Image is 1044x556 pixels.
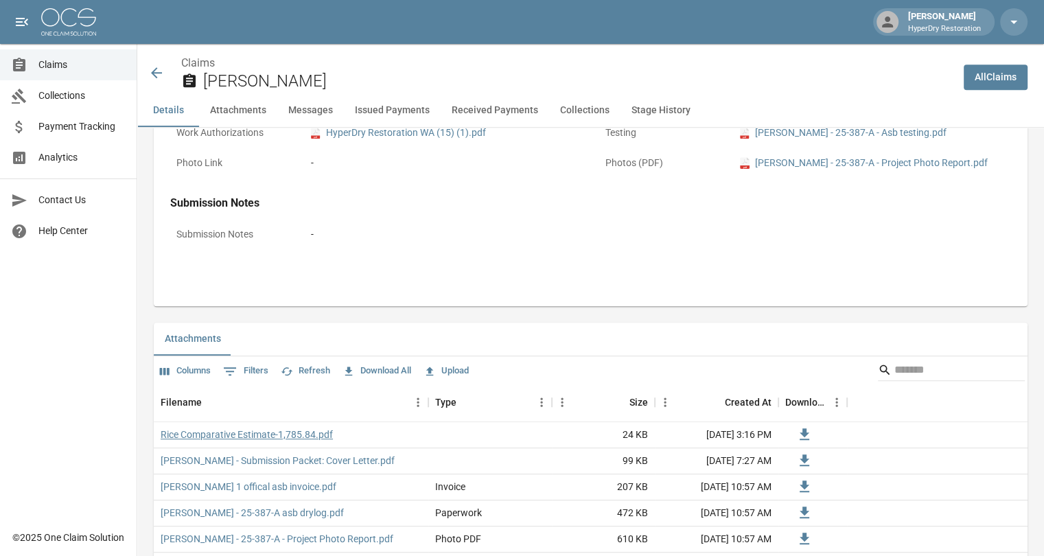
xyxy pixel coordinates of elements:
[311,126,486,140] a: pdfHyperDry Restoration WA (15) (1).pdf
[725,383,772,421] div: Created At
[408,392,428,413] button: Menu
[435,480,465,494] div: Invoice
[220,360,272,382] button: Show filters
[549,94,620,127] button: Collections
[435,506,482,520] div: Paperwork
[277,94,344,127] button: Messages
[154,383,428,421] div: Filename
[38,150,126,165] span: Analytics
[12,531,124,544] div: © 2025 One Claim Solution
[38,119,126,134] span: Payment Tracking
[311,156,577,170] div: -
[740,156,988,170] a: pdf[PERSON_NAME] - 25-387-A - Project Photo Report.pdf
[199,94,277,127] button: Attachments
[161,428,333,441] a: Rice Comparative Estimate-1,785.84.pdf
[277,360,334,382] button: Refresh
[137,94,1044,127] div: anchor tabs
[740,126,947,140] a: pdf[PERSON_NAME] - 25-387-A - Asb testing.pdf
[878,359,1025,384] div: Search
[137,94,199,127] button: Details
[161,383,202,421] div: Filename
[441,94,549,127] button: Received Payments
[170,196,1011,210] h4: Submission Notes
[428,383,552,421] div: Type
[339,360,415,382] button: Download All
[620,94,701,127] button: Stage History
[8,8,36,36] button: open drawer
[161,454,395,467] a: [PERSON_NAME] - Submission Packet: Cover Letter.pdf
[38,58,126,72] span: Claims
[599,150,723,176] p: Photos (PDF)
[161,480,336,494] a: [PERSON_NAME] 1 offical asb invoice.pdf
[38,193,126,207] span: Contact Us
[435,383,456,421] div: Type
[903,10,986,34] div: [PERSON_NAME]
[785,383,826,421] div: Download
[161,532,393,546] a: [PERSON_NAME] - 25-387-A - Project Photo Report.pdf
[531,392,552,413] button: Menu
[311,227,1005,242] div: -
[344,94,441,127] button: Issued Payments
[156,360,214,382] button: Select columns
[964,65,1028,90] a: AllClaims
[420,360,472,382] button: Upload
[599,119,723,146] p: Testing
[552,526,655,553] div: 610 KB
[41,8,96,36] img: ocs-logo-white-transparent.png
[181,56,215,69] a: Claims
[908,23,981,35] p: HyperDry Restoration
[170,119,294,146] p: Work Authorizations
[435,532,481,546] div: Photo PDF
[38,89,126,103] span: Collections
[655,383,778,421] div: Created At
[655,392,675,413] button: Menu
[170,221,294,248] p: Submission Notes
[655,448,778,474] div: [DATE] 7:27 AM
[203,71,953,91] h2: [PERSON_NAME]
[161,506,344,520] a: [PERSON_NAME] - 25-387-A asb drylog.pdf
[552,383,655,421] div: Size
[552,474,655,500] div: 207 KB
[655,474,778,500] div: [DATE] 10:57 AM
[181,55,953,71] nav: breadcrumb
[154,323,1028,356] div: related-list tabs
[655,500,778,526] div: [DATE] 10:57 AM
[552,500,655,526] div: 472 KB
[38,224,126,238] span: Help Center
[826,392,847,413] button: Menu
[655,422,778,448] div: [DATE] 3:16 PM
[154,323,232,356] button: Attachments
[778,383,847,421] div: Download
[629,383,648,421] div: Size
[655,526,778,553] div: [DATE] 10:57 AM
[552,392,572,413] button: Menu
[552,448,655,474] div: 99 KB
[170,150,294,176] p: Photo Link
[552,422,655,448] div: 24 KB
